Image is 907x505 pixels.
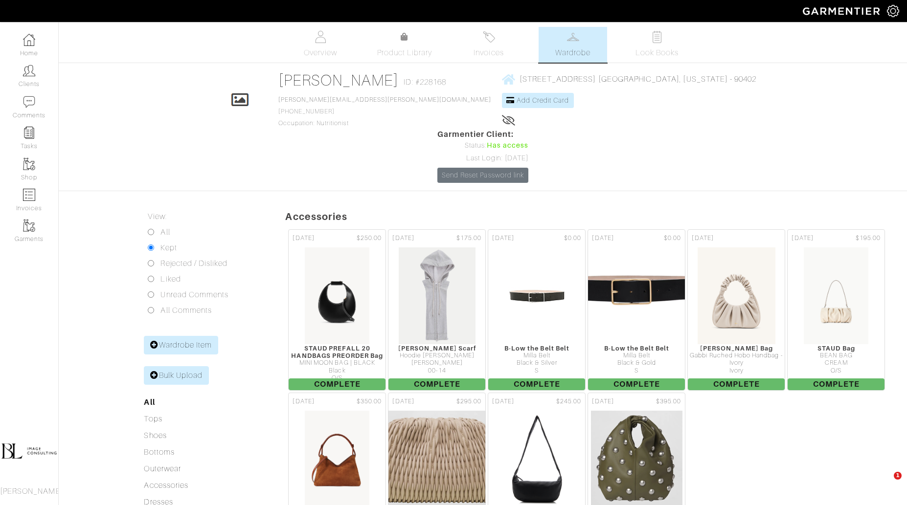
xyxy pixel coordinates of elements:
[160,273,181,285] label: Liked
[293,234,314,243] span: [DATE]
[388,352,485,359] div: Hoodie [PERSON_NAME]
[856,234,881,243] span: $195.00
[656,397,681,406] span: $395.00
[23,34,35,46] img: dashboard-icon-dbcd8f5a0b271acd01030246c82b418ddd0df26cd7fceb0bd07c9910d44c42f6.png
[144,431,166,440] a: Shoes
[388,378,485,390] span: Complete
[23,158,35,170] img: garments-icon-b7da505a4dc4fd61783c78ac3ca0ef83fa9d6f193b1c9dc38574b1d14d53ca28.png
[289,374,385,382] div: O/S
[278,71,399,89] a: [PERSON_NAME]
[23,65,35,77] img: clients-icon-6bae9207a08558b7cb47a8932f037763ab4055f8c8b6bfacd5dc20c3e0201464.png
[437,153,528,164] div: Last Login: [DATE]
[287,228,387,392] a: [DATE] $250.00 STAUD PREFALL 20 HANDBAGS PREORDER Bag MINI MOON BAG | BLACK Black O/S Complete
[688,352,785,367] div: Gabbi Ruched Hobo Handbag - Ivory
[387,228,487,392] a: [DATE] $175.00 [PERSON_NAME] Scarf Hoodie [PERSON_NAME] [PERSON_NAME] 00-14 Complete
[492,397,514,406] span: [DATE]
[144,481,188,490] a: Accessories
[492,234,514,243] span: [DATE]
[285,211,907,222] h5: Accessories
[792,234,813,243] span: [DATE]
[144,448,174,457] a: Bottoms
[23,96,35,108] img: comment-icon-a0a6a9ef722e966f86d9cbdc48e553b5cf19dbc54f86b18d962a5391bc8f6eb6.png
[289,367,385,374] div: Black
[564,234,581,243] span: $0.00
[377,47,432,59] span: Product Library
[144,336,218,354] a: Wardrobe Item
[588,345,685,352] div: B-Low the Belt Belt
[887,5,899,17] img: gear-icon-white-bd11855cb880d31180b6d7d6211b90ccbf57a29d726f0c71d8c61bd08dd39cc2.png
[289,359,385,367] div: MINI MOON BAG | BLACK
[567,31,579,43] img: wardrobe-487a4870c1b7c33e795ec22d11cfc2ed9d08956e64fb3008fe2437562e282088.svg
[692,234,713,243] span: [DATE]
[23,127,35,139] img: reminder-icon-8004d30b9f0a5d33ae49ab947aed9ed385cf756f9e5892f1edd6e32f2345188e.png
[148,211,166,222] label: View:
[507,247,567,345] img: wZZsgDTXAu9KnH24ELPP9A24
[788,367,884,374] div: O/S
[588,367,685,374] div: S
[697,247,775,345] img: R8jQhMEzr9shV65ct6HBJPQE
[293,397,314,406] span: [DATE]
[289,345,385,360] div: STAUD PREFALL 20 HANDBAGS PREORDER Bag
[788,378,884,390] span: Complete
[160,226,170,238] label: All
[437,129,528,140] span: Garmentier Client:
[315,31,327,43] img: basicinfo-40fd8af6dae0f16599ec9e87c0ef1c0a1fdea2edbe929e3d69a839185d80c458.svg
[388,367,485,374] div: 00-14
[592,234,613,243] span: [DATE]
[160,258,227,269] label: Rejected / Disliked
[388,359,485,367] div: [PERSON_NAME]
[23,189,35,201] img: orders-icon-0abe47150d42831381b5fb84f609e132dff9fe21cb692f30cb5eec754e2cba89.png
[456,397,481,406] span: $295.00
[686,228,786,392] a: [DATE] [PERSON_NAME] Bag Gabbi Ruched Hobo Handbag - Ivory Ivory Complete
[488,359,585,367] div: Black & Silver
[278,96,492,103] a: [PERSON_NAME][EMAIL_ADDRESS][PERSON_NAME][DOMAIN_NAME]
[651,31,663,43] img: todo-9ac3debb85659649dc8f770b8b6100bb5dab4b48dedcbae339e5042a72dfd3cc.svg
[289,378,385,390] span: Complete
[535,247,738,345] img: vH5Q6kUg4QkyQ7AwR6fjus8i
[556,397,581,406] span: $245.00
[160,289,228,301] label: Unread Comments
[502,93,574,108] a: Add Credit Card
[488,345,585,352] div: B-Low the Belt Belt
[803,247,869,345] img: snYR2yTGtTUCaYXmUwdb8aXo
[664,234,681,243] span: $0.00
[488,367,585,374] div: S
[398,247,476,345] img: nZUpoYi4DEQmEWnwUgQDrypT
[456,234,481,243] span: $175.00
[437,140,528,151] div: Status:
[160,305,212,316] label: All Comments
[144,366,209,385] a: Bulk Upload
[798,2,887,20] img: garmentier-logo-header-white-b43fb05a5012e4ada735d5af1a66efaba907eab6374d6393d1fbf88cb4ef424d.png
[370,31,439,59] a: Product Library
[487,140,529,151] span: Has access
[874,472,897,495] iframe: Intercom live chat
[487,228,587,392] a: [DATE] $0.00 B-Low the Belt Belt Milla Belt Black & Silver S Complete
[488,378,585,390] span: Complete
[520,75,757,84] span: [STREET_ADDRESS] [GEOGRAPHIC_DATA], [US_STATE] - 90402
[488,352,585,359] div: Milla Belt
[788,345,884,352] div: STAUD Bag
[278,96,492,127] span: [PHONE_NUMBER] Occupation: Nutritionist
[454,27,523,63] a: Invoices
[357,397,382,406] span: $350.00
[623,27,691,63] a: Look Books
[517,96,569,104] span: Add Credit Card
[688,345,785,352] div: [PERSON_NAME] Bag
[404,76,446,88] span: ID: #228168
[588,359,685,367] div: Black & Gold
[502,73,757,85] a: [STREET_ADDRESS] [GEOGRAPHIC_DATA], [US_STATE] - 90402
[286,27,355,63] a: Overview
[437,168,528,183] a: Send Reset Password link
[392,397,414,406] span: [DATE]
[144,397,155,407] a: All
[688,367,785,374] div: Ivory
[160,242,177,254] label: Kept
[592,397,613,406] span: [DATE]
[474,47,503,59] span: Invoices
[539,27,607,63] a: Wardrobe
[304,47,337,59] span: Overview
[144,415,162,423] a: Tops
[786,228,886,392] a: [DATE] $195.00 STAUD Bag BEAN BAG CREAM O/S Complete
[555,47,590,59] span: Wardrobe
[357,234,382,243] span: $250.00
